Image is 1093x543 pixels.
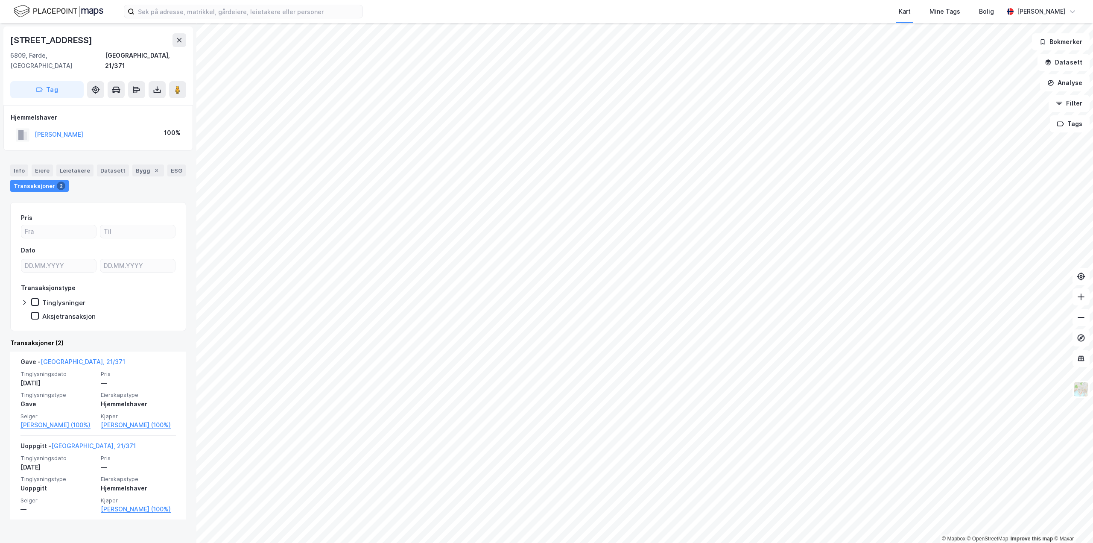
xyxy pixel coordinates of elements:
[10,81,84,98] button: Tag
[10,33,94,47] div: [STREET_ADDRESS]
[101,462,176,473] div: —
[164,128,181,138] div: 100%
[20,455,96,462] span: Tinglysningsdato
[20,504,96,514] div: —
[20,399,96,409] div: Gave
[10,180,69,192] div: Transaksjoner
[21,225,96,238] input: Fra
[1011,536,1053,542] a: Improve this map
[20,483,96,493] div: Uoppgitt
[32,164,53,176] div: Eiere
[20,441,136,455] div: Uoppgitt -
[11,112,186,123] div: Hjemmelshaver
[152,166,161,175] div: 3
[101,455,176,462] span: Pris
[20,357,125,370] div: Gave -
[101,378,176,388] div: —
[10,338,186,348] div: Transaksjoner (2)
[1049,95,1090,112] button: Filter
[979,6,994,17] div: Bolig
[101,391,176,399] span: Eierskapstype
[14,4,103,19] img: logo.f888ab2527a4732fd821a326f86c7f29.svg
[1032,33,1090,50] button: Bokmerker
[20,413,96,420] span: Selger
[929,6,960,17] div: Mine Tags
[21,259,96,272] input: DD.MM.YYYY
[20,462,96,473] div: [DATE]
[20,475,96,483] span: Tinglysningstype
[10,164,28,176] div: Info
[1050,502,1093,543] div: Kontrollprogram for chat
[21,245,35,255] div: Dato
[21,213,32,223] div: Pris
[42,299,85,307] div: Tinglysninger
[1050,502,1093,543] iframe: Chat Widget
[20,497,96,504] span: Selger
[100,259,175,272] input: DD.MM.YYYY
[41,358,125,365] a: [GEOGRAPHIC_DATA], 21/371
[167,164,186,176] div: ESG
[134,5,362,18] input: Søk på adresse, matrikkel, gårdeiere, leietakere eller personer
[101,399,176,409] div: Hjemmelshaver
[899,6,911,17] div: Kart
[101,475,176,483] span: Eierskapstype
[97,164,129,176] div: Datasett
[101,420,176,430] a: [PERSON_NAME] (100%)
[967,536,1008,542] a: OpenStreetMap
[101,483,176,493] div: Hjemmelshaver
[20,370,96,378] span: Tinglysningsdato
[21,283,76,293] div: Transaksjonstype
[20,378,96,388] div: [DATE]
[132,164,164,176] div: Bygg
[10,50,105,71] div: 6809, Førde, [GEOGRAPHIC_DATA]
[1037,54,1090,71] button: Datasett
[101,504,176,514] a: [PERSON_NAME] (100%)
[100,225,175,238] input: Til
[57,182,65,190] div: 2
[101,370,176,378] span: Pris
[1040,74,1090,91] button: Analyse
[942,536,965,542] a: Mapbox
[1073,381,1089,397] img: Z
[1050,115,1090,132] button: Tags
[51,442,136,449] a: [GEOGRAPHIC_DATA], 21/371
[1017,6,1066,17] div: [PERSON_NAME]
[101,413,176,420] span: Kjøper
[20,420,96,430] a: [PERSON_NAME] (100%)
[42,312,96,320] div: Aksjetransaksjon
[20,391,96,399] span: Tinglysningstype
[101,497,176,504] span: Kjøper
[105,50,186,71] div: [GEOGRAPHIC_DATA], 21/371
[56,164,94,176] div: Leietakere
